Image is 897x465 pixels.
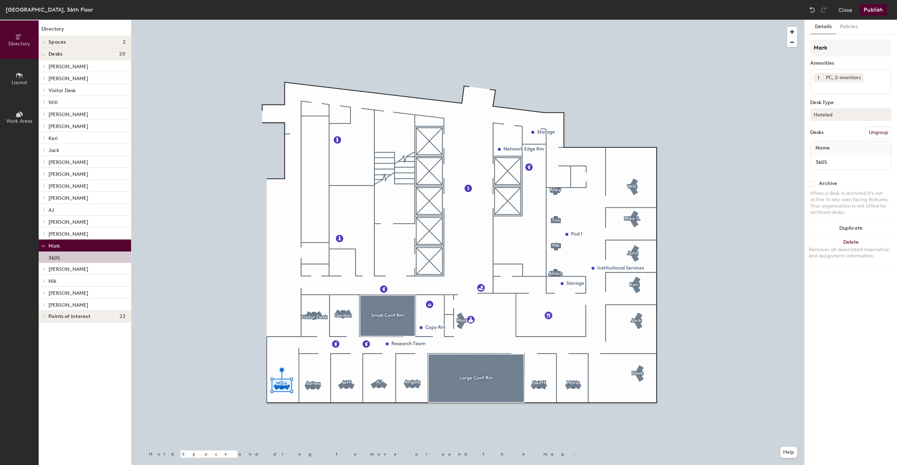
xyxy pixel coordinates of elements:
[810,100,891,106] div: Desk Type
[810,130,824,135] div: Desks
[12,79,27,85] span: Layout
[49,112,88,117] span: [PERSON_NAME]
[838,4,852,15] button: Close
[49,290,88,296] span: [PERSON_NAME]
[6,118,32,124] span: Work Areas
[811,20,836,34] button: Details
[49,64,88,70] span: [PERSON_NAME]
[49,231,88,237] span: [PERSON_NAME]
[810,190,891,216] div: When a desk is archived it's not active in any user-facing features. Your organization is not bil...
[49,76,88,82] span: [PERSON_NAME]
[809,6,816,13] img: Undo
[810,108,891,121] button: Hoteled
[814,73,823,82] button: 1
[49,314,90,319] span: Points of interest
[6,5,93,14] div: [GEOGRAPHIC_DATA], 36th Floor
[49,100,58,106] span: Will
[836,20,862,34] button: Policies
[49,253,60,261] p: 3605
[49,88,76,94] span: Visitor Desk
[49,147,59,153] span: Jack
[49,266,88,272] span: [PERSON_NAME]
[49,123,88,129] span: [PERSON_NAME]
[49,39,66,45] span: Spaces
[49,171,88,177] span: [PERSON_NAME]
[49,302,88,308] span: [PERSON_NAME]
[805,235,897,266] button: DeleteRemoves all associated reservation and assignment information
[49,207,54,213] span: AJ
[8,41,30,47] span: Directory
[49,278,57,284] span: Nik
[123,39,125,45] span: 2
[49,219,88,225] span: [PERSON_NAME]
[780,447,797,458] button: Help
[820,6,827,13] img: Redo
[812,157,890,167] input: Unnamed desk
[39,25,131,36] h1: Directory
[819,181,837,186] div: Archive
[49,183,88,189] span: [PERSON_NAME]
[49,159,88,165] span: [PERSON_NAME]
[119,51,125,57] span: 20
[810,60,891,66] div: Amenities
[812,142,833,154] span: Name
[866,127,891,139] button: Ungroup
[809,247,893,259] div: Removes all associated reservation and assignment information
[49,51,62,57] span: Desks
[859,4,887,15] button: Publish
[49,135,58,141] span: Keri
[823,73,864,82] div: PC, 2-monitors
[818,74,819,82] span: 1
[120,314,125,319] span: 22
[805,221,897,235] button: Duplicate
[49,195,88,201] span: [PERSON_NAME]
[49,243,60,249] span: Mark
